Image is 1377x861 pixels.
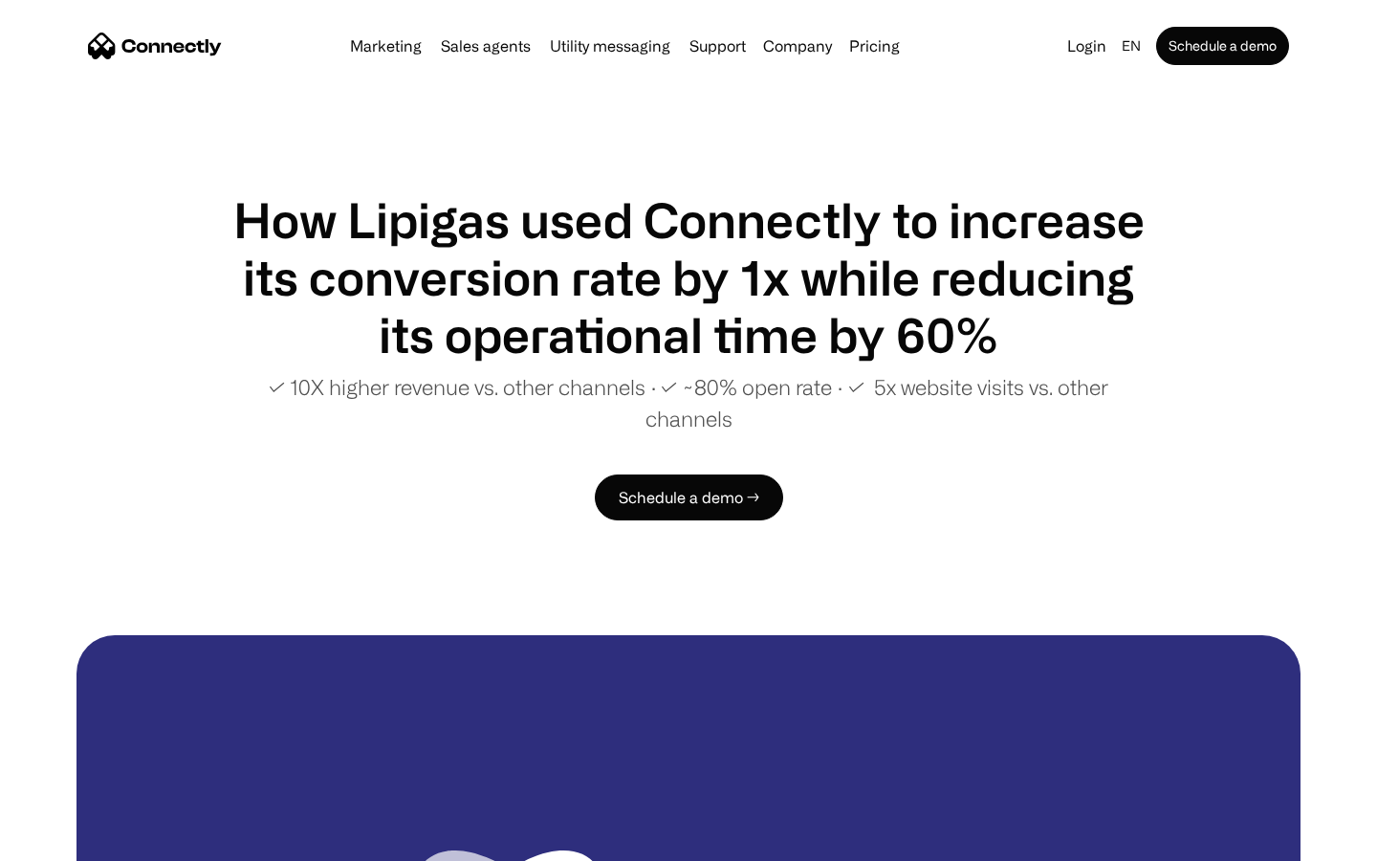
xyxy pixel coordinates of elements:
a: Support [682,38,754,54]
a: Schedule a demo → [595,475,783,520]
div: Company [763,33,832,59]
a: Login [1060,33,1114,59]
a: Marketing [342,38,429,54]
p: ✓ 10X higher revenue vs. other channels ∙ ✓ ~80% open rate ∙ ✓ 5x website visits vs. other channels [229,371,1147,434]
a: Utility messaging [542,38,678,54]
aside: Language selected: English [19,826,115,854]
a: Schedule a demo [1156,27,1289,65]
div: en [1122,33,1141,59]
a: Sales agents [433,38,538,54]
a: Pricing [841,38,907,54]
h1: How Lipigas used Connectly to increase its conversion rate by 1x while reducing its operational t... [229,191,1147,364]
ul: Language list [38,828,115,854]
